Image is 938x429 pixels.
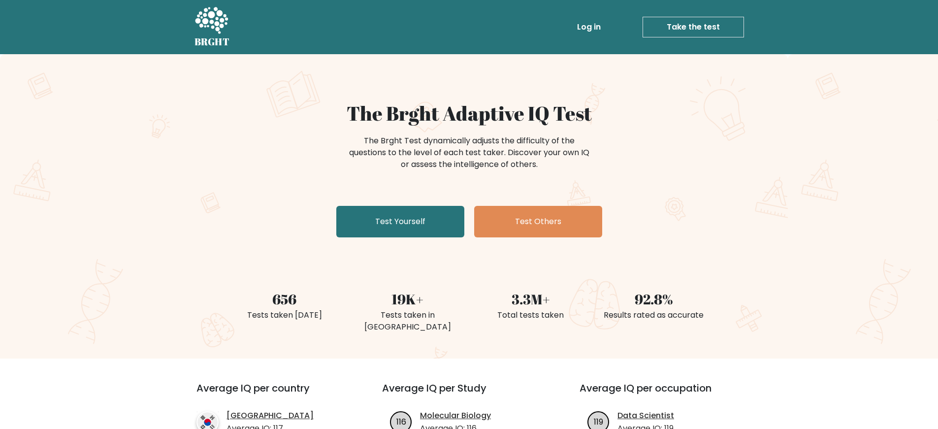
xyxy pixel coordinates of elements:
[474,206,602,237] a: Test Others
[336,206,464,237] a: Test Yourself
[226,410,314,422] a: [GEOGRAPHIC_DATA]
[382,382,556,406] h3: Average IQ per Study
[346,135,592,170] div: The Brght Test dynamically adjusts the difficulty of the questions to the level of each test take...
[475,309,586,321] div: Total tests taken
[352,289,463,309] div: 19K+
[617,410,674,422] a: Data Scientist
[396,416,406,427] text: 116
[475,289,586,309] div: 3.3M+
[194,36,230,48] h5: BRGHT
[598,309,710,321] div: Results rated as accurate
[580,382,753,406] h3: Average IQ per occupation
[229,101,710,125] h1: The Brght Adaptive IQ Test
[352,309,463,333] div: Tests taken in [GEOGRAPHIC_DATA]
[229,289,340,309] div: 656
[194,4,230,50] a: BRGHT
[420,410,491,422] a: Molecular Biology
[196,382,347,406] h3: Average IQ per country
[229,309,340,321] div: Tests taken [DATE]
[598,289,710,309] div: 92.8%
[643,17,744,37] a: Take the test
[573,17,605,37] a: Log in
[594,416,603,427] text: 119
